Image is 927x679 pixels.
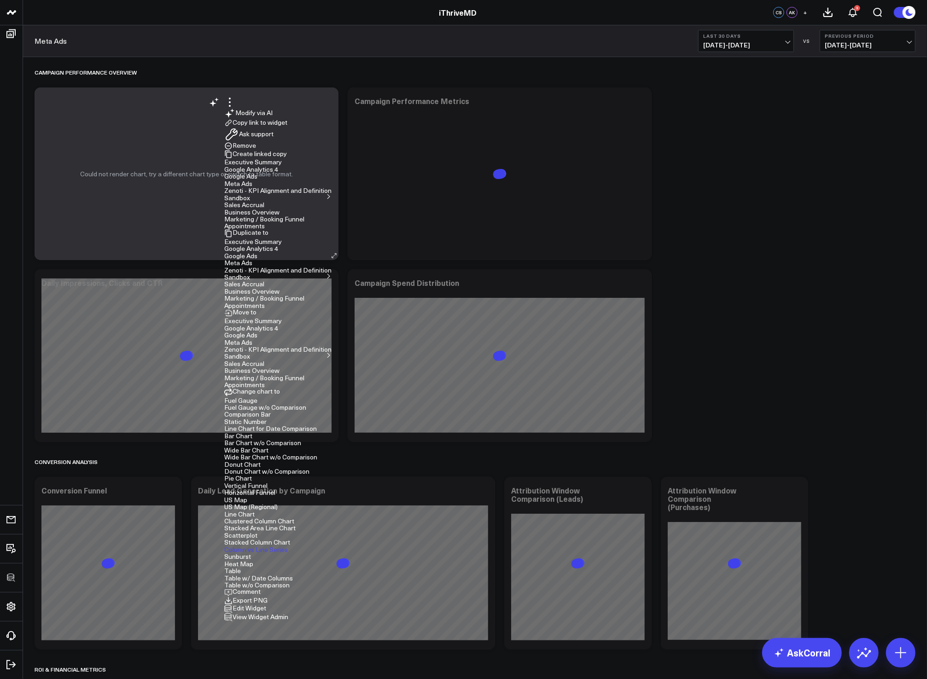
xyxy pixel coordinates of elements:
[198,485,325,495] div: Daily Lead Generation by Campaign
[224,568,241,574] button: Table
[224,532,257,539] button: Scatterplot
[224,245,278,252] button: Google Analytics 4
[224,447,268,453] button: Wide Bar Chart
[224,605,266,613] button: Edit Widget
[224,382,265,388] button: Appointments
[224,309,257,317] button: Move to
[224,187,332,194] button: Zenoti - KPI Alignment and Definition
[224,397,257,404] button: Fuel Gauge
[773,7,784,18] div: CS
[820,30,915,52] button: Previous Period[DATE]-[DATE]
[224,267,332,273] button: Zenoti - KPI Alignment and Definition
[224,216,304,222] button: Marketing / Booking Funnel
[224,318,282,324] button: Executive Summary
[224,561,253,567] button: Heat Map
[224,202,264,208] button: Sales Accrual
[224,497,247,503] button: US Map
[224,195,250,201] button: Sandbox
[224,454,317,460] button: Wide Bar Chart w/o Comparison
[35,451,98,472] div: Conversion Analysis
[35,62,137,83] div: Campaign Performance Overview
[224,411,271,418] button: Comparison Bar
[762,638,842,667] a: AskCorral
[224,504,278,510] button: US Map (Regional)
[224,325,278,331] button: Google Analytics 4
[703,41,789,49] span: [DATE] - [DATE]
[224,367,280,374] button: Business Overview
[854,5,860,11] div: 3
[224,142,256,150] button: Remove
[224,166,278,173] button: Google Analytics 4
[224,525,296,531] button: Stacked Area Line Chart
[224,339,252,346] button: Meta Ads
[668,485,736,512] div: Attribution Window Comparison (Purchases)
[224,119,287,127] button: Copy link to widget
[224,468,309,475] button: Donut Chart w/o Comparison
[224,588,261,597] button: Comment
[800,7,811,18] button: +
[224,180,252,187] button: Meta Ads
[224,582,290,588] button: Table w/o Comparison
[224,482,268,489] button: Vertical Funnel
[825,41,910,49] span: [DATE] - [DATE]
[41,278,163,288] div: Daily Impressions, Clicks and CTR
[825,33,910,39] b: Previous Period
[224,108,273,119] button: Modify via AI
[224,127,274,142] button: Ask support
[224,159,282,165] button: Executive Summary
[35,36,67,46] a: Meta Ads
[799,38,815,44] div: VS
[224,418,267,425] button: Static Number
[224,612,288,621] a: View Widget Admin
[224,425,317,432] button: Line Chart for Date Comparison
[224,150,287,158] button: Create linked copy
[787,7,798,18] div: AK
[224,360,264,367] button: Sales Accrual
[80,170,293,178] p: Could not render chart, try a different chart type or switch to table format.
[224,346,332,353] button: Zenoti - KPI Alignment and Definition
[355,96,469,106] div: Campaign Performance Metrics
[224,332,257,338] button: Google Ads
[698,30,794,52] button: Last 30 Days[DATE]-[DATE]
[224,260,252,266] button: Meta Ads
[224,461,261,468] button: Donut Chart
[224,209,280,215] button: Business Overview
[224,575,293,581] button: Table w/ Date Columns
[224,375,304,381] button: Marketing / Booking Funnel
[224,546,288,553] button: Column vs Line Series
[224,229,268,238] button: Duplicate to
[439,7,477,17] a: iThriveMD
[224,539,290,546] button: Stacked Column Chart
[224,274,250,280] button: Sandbox
[511,485,583,504] div: Attribution Window Comparison (Leads)
[224,253,257,259] button: Google Ads
[224,173,257,180] button: Google Ads
[224,489,275,496] button: Horizontal Funnel
[224,302,265,309] button: Appointments
[224,518,294,524] button: Clustered Column Chart
[224,404,306,411] button: Fuel Gauge w/o Comparison
[224,388,280,396] button: Change chart to
[224,433,252,439] button: Bar Chart
[703,33,789,39] b: Last 30 Days
[224,281,264,287] button: Sales Accrual
[804,9,808,16] span: +
[224,238,282,245] button: Executive Summary
[224,440,301,446] button: Bar Chart w/o Comparison
[224,295,304,302] button: Marketing / Booking Funnel
[224,353,250,360] button: Sandbox
[41,485,107,495] div: Conversion Funnel
[224,475,252,482] button: Pie Chart
[224,553,251,560] button: Sunburst
[355,278,459,288] div: Campaign Spend Distribution
[224,511,255,517] button: Line Chart
[224,288,280,295] button: Business Overview
[224,223,265,229] button: Appointments
[224,596,268,604] a: Export PNG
